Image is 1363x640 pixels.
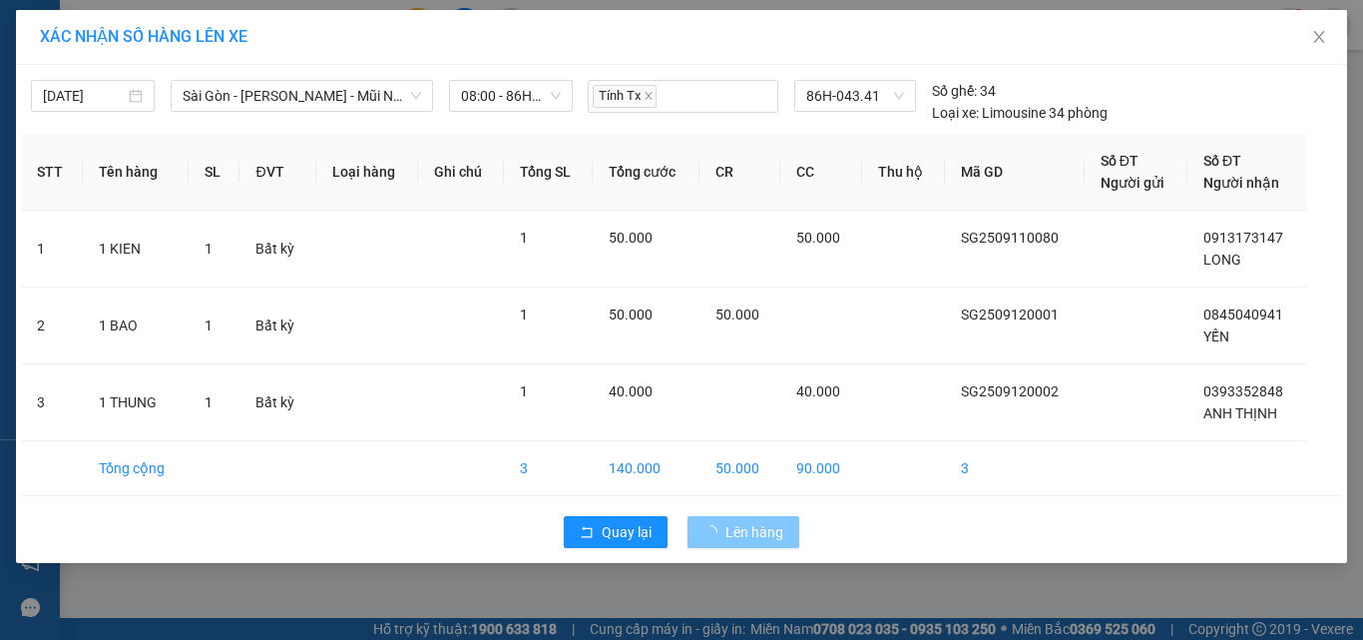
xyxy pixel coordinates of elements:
[687,516,799,548] button: Lên hàng
[205,394,213,410] span: 1
[520,383,528,399] span: 1
[725,521,783,543] span: Lên hàng
[1203,405,1277,421] span: ANH THỊNH
[43,85,125,107] input: 12/09/2025
[21,134,83,211] th: STT
[1101,175,1164,191] span: Người gửi
[961,230,1059,246] span: SG2509110080
[945,134,1085,211] th: Mã GD
[40,27,247,46] span: XÁC NHẬN SỐ HÀNG LÊN XE
[806,81,904,111] span: 86H-043.41
[945,441,1085,496] td: 3
[796,230,840,246] span: 50.000
[217,25,264,73] img: logo.jpg
[83,364,188,441] td: 1 THUNG
[168,76,274,92] b: [DOMAIN_NAME]
[932,102,979,124] span: Loại xe:
[1291,10,1347,66] button: Close
[961,307,1059,322] span: SG2509120001
[1203,252,1241,268] span: LONG
[932,102,1108,124] div: Limousine 34 phòng
[932,80,977,102] span: Số ghế:
[1203,328,1229,344] span: YẾN
[1203,153,1241,169] span: Số ĐT
[205,241,213,257] span: 1
[504,441,593,496] td: 3
[83,441,188,496] td: Tổng cộng
[715,307,759,322] span: 50.000
[609,383,653,399] span: 40.000
[932,80,996,102] div: 34
[1203,175,1279,191] span: Người nhận
[580,525,594,541] span: rollback
[25,129,113,223] b: [PERSON_NAME]
[1101,153,1138,169] span: Số ĐT
[129,29,192,192] b: BIÊN NHẬN GỬI HÀNG HÓA
[168,95,274,120] li: (c) 2017
[602,521,652,543] span: Quay lại
[1203,230,1283,246] span: 0913173147
[1203,307,1283,322] span: 0845040941
[609,307,653,322] span: 50.000
[21,288,83,364] td: 2
[83,211,188,288] td: 1 KIEN
[520,307,528,322] span: 1
[593,134,698,211] th: Tổng cước
[239,211,315,288] td: Bất kỳ
[699,134,781,211] th: CR
[239,134,315,211] th: ĐVT
[83,288,188,364] td: 1 BAO
[504,134,593,211] th: Tổng SL
[83,134,188,211] th: Tên hàng
[796,383,840,399] span: 40.000
[205,318,213,333] span: 1
[239,288,315,364] td: Bất kỳ
[239,364,315,441] td: Bất kỳ
[520,230,528,246] span: 1
[21,364,83,441] td: 3
[410,90,422,102] span: down
[316,134,418,211] th: Loại hàng
[1311,29,1327,45] span: close
[418,134,504,211] th: Ghi chú
[461,81,561,111] span: 08:00 - 86H-043.41
[780,134,862,211] th: CC
[183,81,421,111] span: Sài Gòn - Phan Thiết - Mũi Né (CT Km42)
[703,525,725,539] span: loading
[699,441,781,496] td: 50.000
[1203,383,1283,399] span: 0393352848
[21,211,83,288] td: 1
[961,383,1059,399] span: SG2509120002
[593,441,698,496] td: 140.000
[644,91,654,101] span: close
[862,134,945,211] th: Thu hộ
[564,516,668,548] button: rollbackQuay lại
[189,134,240,211] th: SL
[593,85,657,108] span: Tính Tx
[780,441,862,496] td: 90.000
[609,230,653,246] span: 50.000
